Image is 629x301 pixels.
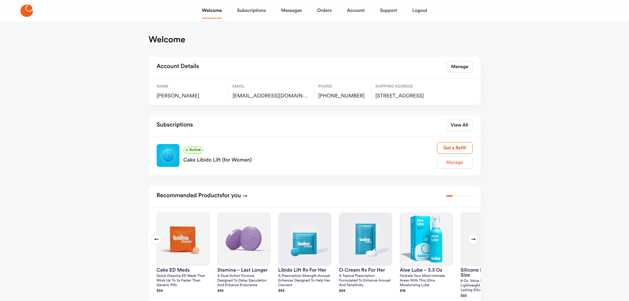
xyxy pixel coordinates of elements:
h3: Stamina – Last Longer [217,268,270,273]
a: Logout [412,3,427,19]
span: Shipping Address [375,84,447,90]
a: Orders [317,3,332,19]
img: O-Cream Rx for Her [339,213,392,265]
h3: silicone lube – value size [461,268,514,278]
h1: Welcome [149,34,185,45]
p: A topical prescription formulated to enhance arousal and sensitivity [339,274,392,288]
span: Phone [318,84,367,90]
strong: $ 18 [400,289,406,293]
a: View All [447,119,473,131]
a: Subscriptions [237,3,266,19]
p: Hydrate your most intimate areas with this ultra-moisturizing lube [400,274,453,288]
a: Aloe Lube – 3.3 ozAloe Lube – 3.3 ozHydrate your most intimate areas with this ultra-moisturizing... [400,213,453,294]
a: Stamina – Last LongerStamina – Last LongerA dual-action formula designed to delay ejaculation and... [217,213,270,294]
span: Active [183,147,203,154]
a: Cake Libido Lift (for Women) [183,154,437,164]
a: Support [380,3,397,19]
a: silicone lube – value sizesilicone lube – value size8 oz. Value size ultra lightweight, extremely... [461,213,514,299]
h3: Cake ED Meds [157,268,210,273]
h3: O-Cream Rx for Her [339,268,392,273]
img: Libido Lift Rx For Her [279,213,331,265]
a: O-Cream Rx for HerO-Cream Rx for HerA topical prescription formulated to enhance arousal and sens... [339,213,392,294]
img: Libido Lift Rx [157,144,179,167]
a: Cake ED MedsCake ED MedsQuick dissolve ED Meds that work up to 3x faster than generic pills$54 [157,213,210,294]
strong: $ 54 [339,289,345,293]
strong: $ 54 [278,289,285,293]
p: A prescription-strength arousal enhancer designed to help her connect [278,274,331,288]
img: Aloe Lube – 3.3 oz [400,213,452,265]
img: silicone lube – value size [461,213,513,265]
span: Name [157,84,224,90]
h2: Subscriptions [157,119,193,131]
span: 1182 34th Street, Allegan, US, 49010 [375,93,447,99]
span: lbriskorn@yahoo.com [233,93,310,99]
a: Get a Refill [437,142,473,154]
strong: $ 54 [157,289,163,293]
span: [PHONE_NUMBER] [318,93,367,99]
a: Libido Lift Rx For HerLibido Lift Rx For HerA prescription-strength arousal enhancer designed to ... [278,213,331,294]
p: Quick dissolve ED Meds that work up to 3x faster than generic pills [157,274,210,288]
h2: Account Details [157,61,199,73]
h2: Recommended Products [157,190,248,202]
p: A dual-action formula designed to delay ejaculation and enhance endurance [217,274,270,288]
span: [PERSON_NAME] [157,93,224,99]
a: Manage [447,61,473,73]
h3: Libido Lift Rx For Her [278,268,331,273]
a: Messages [281,3,302,19]
a: Manage [437,157,473,169]
a: Welcome [202,3,222,19]
p: 8 oz. Value size ultra lightweight, extremely long-lasting silicone formula [461,279,514,293]
img: Stamina – Last Longer [218,213,270,265]
span: for you [222,193,241,199]
span: Email [233,84,310,90]
strong: $ 22 [461,294,467,298]
a: Account [347,3,365,19]
img: Cake ED Meds [157,213,209,265]
h3: Aloe Lube – 3.3 oz [400,268,453,273]
strong: $ 54 [217,289,224,293]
